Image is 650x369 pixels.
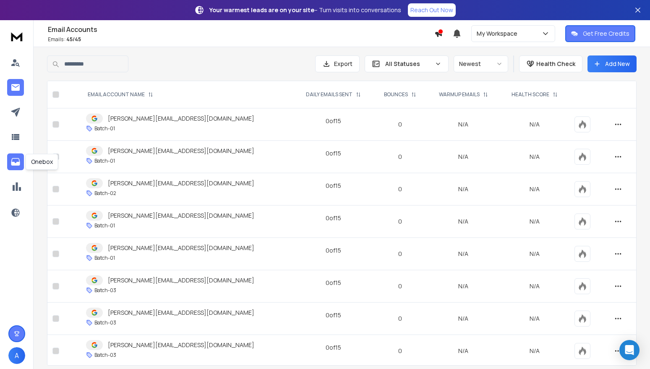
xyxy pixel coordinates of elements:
[505,282,564,290] p: N/A
[306,91,352,98] p: DAILY EMAILS SENT
[88,91,153,98] div: EMAIL ACCOUNT NAME
[587,55,637,72] button: Add New
[48,24,434,34] h1: Email Accounts
[427,270,500,303] td: N/A
[427,206,500,238] td: N/A
[379,185,422,193] p: 0
[427,238,500,270] td: N/A
[94,352,116,358] p: Batch-03
[94,319,116,326] p: Batch-03
[94,222,115,229] p: Batch-01
[505,250,564,258] p: N/A
[94,125,115,132] p: Batch-01
[8,29,25,44] img: logo
[108,276,254,285] p: [PERSON_NAME][EMAIL_ADDRESS][DOMAIN_NAME]
[408,3,456,17] a: Reach Out Now
[439,91,480,98] p: WARMUP EMAILS
[505,153,564,161] p: N/A
[315,55,360,72] button: Export
[379,314,422,323] p: 0
[454,55,508,72] button: Newest
[379,120,422,129] p: 0
[583,29,629,38] p: Get Free Credits
[505,347,564,355] p: N/A
[26,154,58,170] div: Onebox
[326,246,341,255] div: 0 of 15
[326,311,341,319] div: 0 of 15
[8,347,25,364] button: A
[536,60,575,68] p: Health Check
[94,190,116,197] p: Batch-02
[505,314,564,323] p: N/A
[427,335,500,367] td: N/A
[108,211,254,220] p: [PERSON_NAME][EMAIL_ADDRESS][DOMAIN_NAME]
[326,279,341,287] div: 0 of 15
[326,343,341,352] div: 0 of 15
[108,147,254,155] p: [PERSON_NAME][EMAIL_ADDRESS][DOMAIN_NAME]
[48,36,434,43] p: Emails :
[326,117,341,125] div: 0 of 15
[379,250,422,258] p: 0
[619,340,640,360] div: Open Intercom Messenger
[512,91,549,98] p: HEALTH SCORE
[384,91,408,98] p: BOUNCES
[427,141,500,173] td: N/A
[108,308,254,317] p: [PERSON_NAME][EMAIL_ADDRESS][DOMAIN_NAME]
[66,36,81,43] span: 45 / 45
[427,173,500,206] td: N/A
[505,217,564,226] p: N/A
[108,114,254,123] p: [PERSON_NAME][EMAIL_ADDRESS][DOMAIN_NAME]
[326,149,341,158] div: 0 of 15
[427,108,500,141] td: N/A
[94,255,115,261] p: Batch-01
[326,214,341,222] div: 0 of 15
[477,29,521,38] p: My Workspace
[379,347,422,355] p: 0
[410,6,453,14] p: Reach Out Now
[108,244,254,252] p: [PERSON_NAME][EMAIL_ADDRESS][DOMAIN_NAME]
[505,185,564,193] p: N/A
[94,158,115,164] p: Batch-01
[108,179,254,187] p: [PERSON_NAME][EMAIL_ADDRESS][DOMAIN_NAME]
[379,282,422,290] p: 0
[519,55,582,72] button: Health Check
[427,303,500,335] td: N/A
[108,341,254,349] p: [PERSON_NAME][EMAIL_ADDRESS][DOMAIN_NAME]
[505,120,564,129] p: N/A
[209,6,314,14] strong: Your warmest leads are on your site
[565,25,635,42] button: Get Free Credits
[326,182,341,190] div: 0 of 15
[379,153,422,161] p: 0
[385,60,431,68] p: All Statuses
[209,6,401,14] p: – Turn visits into conversations
[379,217,422,226] p: 0
[94,287,116,294] p: Batch-03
